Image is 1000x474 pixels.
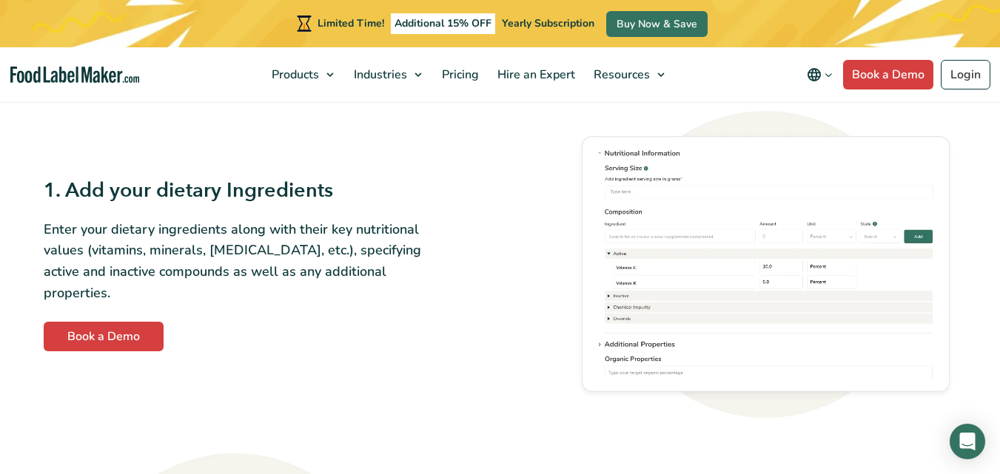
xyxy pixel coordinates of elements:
a: Food Label Maker homepage [10,67,139,84]
span: Additional 15% OFF [391,13,495,34]
span: Yearly Subscription [502,16,594,30]
button: Change language [796,60,843,89]
a: Hire an Expert [489,47,581,102]
a: Login [941,60,990,89]
div: Open Intercom Messenger [950,424,985,459]
p: Enter your dietary ingredients along with their key nutritional values (vitamins, minerals, [MEDI... [44,219,426,304]
h3: 1. Add your dietary Ingredients [44,177,426,203]
span: Resources [589,67,651,83]
a: Buy Now & Save [606,11,708,37]
span: Limited Time! [318,16,384,30]
a: Products [263,47,341,102]
span: Pricing [437,67,480,83]
span: Products [267,67,321,83]
a: Resources [585,47,672,102]
a: Industries [345,47,429,102]
a: Book a Demo [44,322,164,351]
a: Pricing [433,47,485,102]
a: Book a Demo [843,60,933,89]
span: Hire an Expert [493,67,577,83]
span: Industries [349,67,409,83]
